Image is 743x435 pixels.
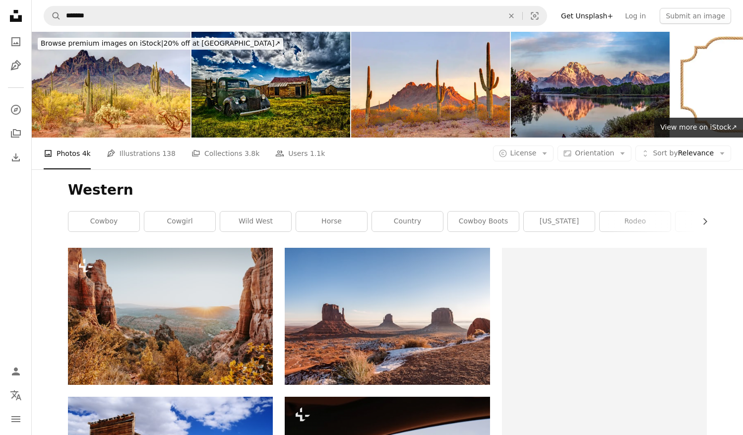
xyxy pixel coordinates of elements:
[285,311,490,320] a: two plateau in distant of other plateau
[555,8,619,24] a: Get Unsplash+
[6,385,26,405] button: Language
[510,149,537,157] span: License
[310,148,325,159] span: 1.1k
[635,145,731,161] button: Sort byRelevance
[32,32,289,56] a: Browse premium images on iStock|20% off at [GEOGRAPHIC_DATA]↗
[68,181,707,199] h1: Western
[220,212,291,231] a: wild west
[245,148,259,159] span: 3.8k
[191,138,259,169] a: Collections 3.8k
[6,362,26,381] a: Log in / Sign up
[6,56,26,75] a: Illustrations
[523,6,547,25] button: Visual search
[660,8,731,24] button: Submit an image
[68,248,273,384] img: the sun shines through the trees in the mountains
[44,6,547,26] form: Find visuals sitewide
[696,212,707,231] button: scroll list to the right
[6,100,26,120] a: Explore
[68,212,139,231] a: cowboy
[41,39,163,47] span: Browse premium images on iStock |
[511,32,670,138] img: Grand Teton Mountains from Oxbow Bend on the Snake River at sunrise. Grand Teton National Park, W...
[372,212,443,231] a: country
[653,148,714,158] span: Relevance
[493,145,554,161] button: License
[191,32,350,138] img: Bodie State Historic Park
[41,39,280,47] span: 20% off at [GEOGRAPHIC_DATA] ↗
[44,6,61,25] button: Search Unsplash
[6,409,26,429] button: Menu
[32,32,190,138] img: Ironwood Forest National Monument
[619,8,652,24] a: Log in
[296,212,367,231] a: horse
[575,149,614,157] span: Orientation
[162,148,176,159] span: 138
[6,124,26,144] a: Collections
[68,311,273,320] a: the sun shines through the trees in the mountains
[6,147,26,167] a: Download History
[653,149,678,157] span: Sort by
[600,212,671,231] a: rodeo
[275,138,325,169] a: Users 1.1k
[500,6,522,25] button: Clear
[524,212,595,231] a: [US_STATE]
[351,32,510,138] img: Ironwood National Monument in Arizona
[448,212,519,231] a: cowboy boots
[107,138,176,169] a: Illustrations 138
[144,212,215,231] a: cowgirl
[557,145,631,161] button: Orientation
[654,118,743,138] a: View more on iStock↗
[6,32,26,52] a: Photos
[285,248,490,384] img: two plateau in distant of other plateau
[660,123,737,131] span: View more on iStock ↗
